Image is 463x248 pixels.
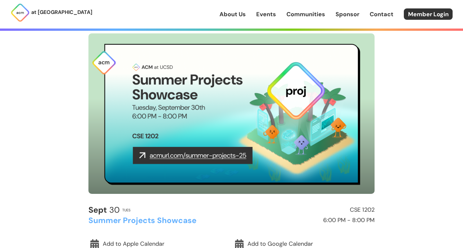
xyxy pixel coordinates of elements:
[234,217,375,224] h2: 6:00 PM - 8:00 PM
[286,10,325,18] a: Communities
[88,206,120,215] h2: 30
[10,3,92,22] a: at [GEOGRAPHIC_DATA]
[219,10,246,18] a: About Us
[122,208,130,212] h2: Tues
[234,207,375,213] h2: CSE 1202
[404,8,453,20] a: Member Login
[336,10,359,18] a: Sponsor
[370,10,393,18] a: Contact
[88,216,229,225] h2: Summer Projects Showcase
[256,10,276,18] a: Events
[88,33,375,194] img: Event Cover Photo
[88,205,107,215] b: Sept
[31,8,92,17] p: at [GEOGRAPHIC_DATA]
[10,3,30,22] img: ACM Logo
